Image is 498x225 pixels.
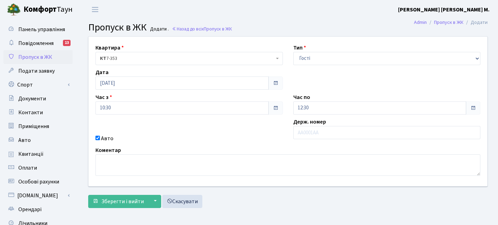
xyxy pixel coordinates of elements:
[100,55,106,62] b: КТ
[293,118,326,126] label: Держ. номер
[18,95,46,102] span: Документи
[3,133,73,147] a: Авто
[24,4,57,15] b: Комфорт
[86,4,104,15] button: Переключити навігацію
[3,175,73,189] a: Особові рахунки
[18,26,65,33] span: Панель управління
[398,6,490,13] b: [PERSON_NAME] [PERSON_NAME] М.
[149,26,169,32] small: Додати .
[63,40,71,46] div: 13
[18,178,59,186] span: Особові рахунки
[3,50,73,64] a: Пропуск в ЖК
[18,206,41,213] span: Орендарі
[88,195,148,208] button: Зберегти і вийти
[293,44,306,52] label: Тип
[101,198,144,205] span: Зберегти і вийти
[18,164,37,172] span: Оплати
[398,6,490,14] a: [PERSON_NAME] [PERSON_NAME] М.
[18,109,43,116] span: Контакти
[24,4,73,16] span: Таун
[204,26,232,32] span: Пропуск в ЖК
[463,19,488,26] li: Додати
[172,26,232,32] a: Назад до всіхПропуск в ЖК
[95,68,109,76] label: Дата
[3,161,73,175] a: Оплати
[18,53,52,61] span: Пропуск в ЖК
[3,92,73,106] a: Документи
[414,19,427,26] a: Admin
[404,15,498,30] nav: breadcrumb
[18,136,31,144] span: Авто
[3,78,73,92] a: Спорт
[18,123,49,130] span: Приміщення
[95,93,112,101] label: Час з
[3,22,73,36] a: Панель управління
[18,39,54,47] span: Повідомлення
[293,126,481,139] input: AA0001AA
[3,106,73,119] a: Контакти
[3,202,73,216] a: Орендарі
[3,64,73,78] a: Подати заявку
[18,67,55,75] span: Подати заявку
[3,189,73,202] a: [DOMAIN_NAME]
[162,195,202,208] a: Скасувати
[101,134,113,143] label: Авто
[88,20,147,34] span: Пропуск в ЖК
[95,146,121,154] label: Коментар
[3,36,73,50] a: Повідомлення13
[95,52,283,65] span: <b>КТ</b>&nbsp;&nbsp;&nbsp;&nbsp;7-353
[95,44,124,52] label: Квартира
[3,119,73,133] a: Приміщення
[293,93,310,101] label: Час по
[7,3,21,17] img: logo.png
[3,147,73,161] a: Квитанції
[434,19,463,26] a: Пропуск в ЖК
[100,55,274,62] span: <b>КТ</b>&nbsp;&nbsp;&nbsp;&nbsp;7-353
[18,150,44,158] span: Квитанції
